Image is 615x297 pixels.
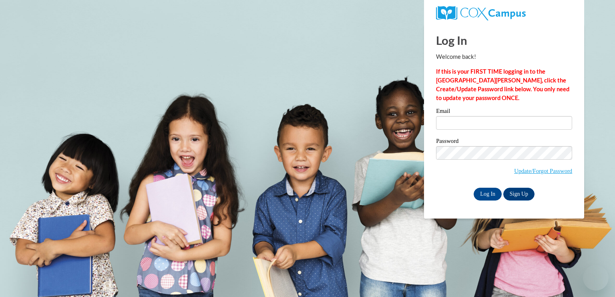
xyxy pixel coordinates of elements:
label: Email [436,108,572,116]
input: Log In [474,188,502,201]
strong: If this is your FIRST TIME logging in to the [GEOGRAPHIC_DATA][PERSON_NAME], click the Create/Upd... [436,68,569,101]
iframe: Button to launch messaging window [583,265,609,291]
img: COX Campus [436,6,526,20]
label: Password [436,138,572,146]
h1: Log In [436,32,572,48]
a: Sign Up [503,188,535,201]
a: COX Campus [436,6,572,20]
a: Update/Forgot Password [514,168,572,174]
p: Welcome back! [436,52,572,61]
